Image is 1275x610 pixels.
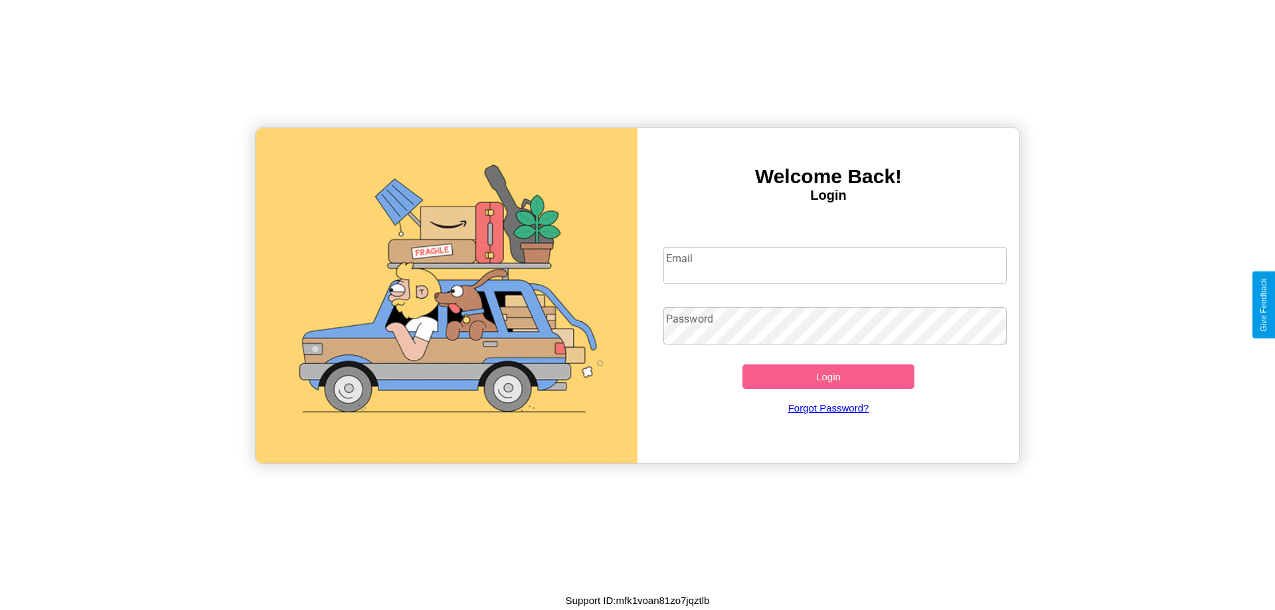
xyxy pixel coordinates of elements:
p: Support ID: mfk1voan81zo7jqztlb [566,591,710,609]
h3: Welcome Back! [637,165,1019,188]
a: Forgot Password? [657,389,1001,427]
h4: Login [637,188,1019,203]
img: gif [256,128,637,463]
button: Login [742,364,914,389]
div: Give Feedback [1259,278,1268,332]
